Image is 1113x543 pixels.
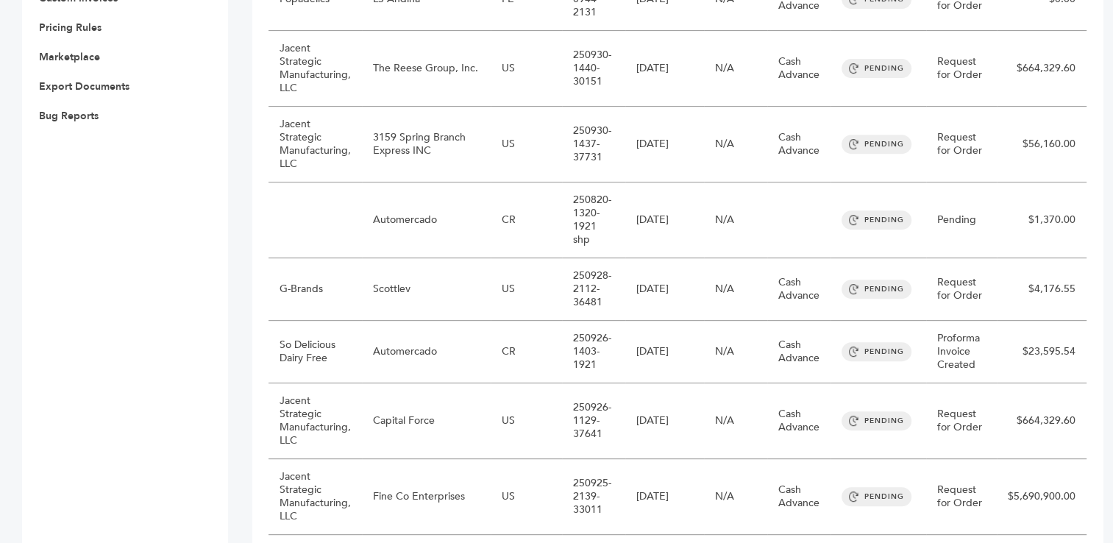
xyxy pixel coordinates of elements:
[842,411,911,430] span: PENDING
[997,321,1087,383] td: $23,595.54
[362,383,491,459] td: Capital Force
[625,31,704,107] td: [DATE]
[997,383,1087,459] td: $664,329.60
[491,459,562,535] td: US
[269,258,362,321] td: G-Brands
[562,182,625,258] td: 250820-1320-1921 shp
[362,321,491,383] td: Automercado
[625,258,704,321] td: [DATE]
[491,321,562,383] td: CR
[269,107,362,182] td: Jacent Strategic Manufacturing, LLC
[625,383,704,459] td: [DATE]
[269,321,362,383] td: So Delicious Dairy Free
[625,321,704,383] td: [DATE]
[362,182,491,258] td: Automercado
[562,459,625,535] td: 250925-2139-33011
[362,459,491,535] td: Fine Co Enterprises
[767,107,831,182] td: Cash Advance
[704,31,767,107] td: N/A
[842,280,911,299] span: PENDING
[39,79,129,93] a: Export Documents
[842,487,911,506] span: PENDING
[997,107,1087,182] td: $56,160.00
[704,182,767,258] td: N/A
[926,383,997,459] td: Request for Order
[491,383,562,459] td: US
[39,50,100,64] a: Marketplace
[625,182,704,258] td: [DATE]
[362,31,491,107] td: The Reese Group, Inc.
[926,321,997,383] td: Proforma Invoice Created
[767,383,831,459] td: Cash Advance
[491,182,562,258] td: CR
[767,459,831,535] td: Cash Advance
[269,459,362,535] td: Jacent Strategic Manufacturing, LLC
[842,59,911,78] span: PENDING
[39,21,102,35] a: Pricing Rules
[625,107,704,182] td: [DATE]
[997,182,1087,258] td: $1,370.00
[997,258,1087,321] td: $4,176.55
[269,31,362,107] td: Jacent Strategic Manufacturing, LLC
[704,383,767,459] td: N/A
[926,107,997,182] td: Request for Order
[704,321,767,383] td: N/A
[625,459,704,535] td: [DATE]
[562,383,625,459] td: 250926-1129-37641
[704,107,767,182] td: N/A
[362,107,491,182] td: 3159 Spring Branch Express INC
[842,342,911,361] span: PENDING
[767,258,831,321] td: Cash Advance
[491,107,562,182] td: US
[997,31,1087,107] td: $664,329.60
[926,31,997,107] td: Request for Order
[842,210,911,230] span: PENDING
[562,107,625,182] td: 250930-1437-37731
[997,459,1087,535] td: $5,690,900.00
[767,31,831,107] td: Cash Advance
[842,135,911,154] span: PENDING
[269,383,362,459] td: Jacent Strategic Manufacturing, LLC
[704,459,767,535] td: N/A
[491,31,562,107] td: US
[926,258,997,321] td: Request for Order
[704,258,767,321] td: N/A
[491,258,562,321] td: US
[562,321,625,383] td: 250926-1403-1921
[926,459,997,535] td: Request for Order
[562,258,625,321] td: 250928-2112-36481
[562,31,625,107] td: 250930-1440-30151
[362,258,491,321] td: Scottlev
[39,109,99,123] a: Bug Reports
[926,182,997,258] td: Pending
[767,321,831,383] td: Cash Advance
